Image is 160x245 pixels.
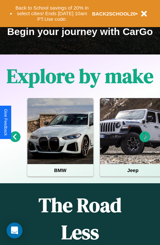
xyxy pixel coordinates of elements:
b: BACK2SCHOOL20 [92,11,136,17]
div: Open Intercom Messenger [7,223,22,238]
button: Back to School savings of 20% in select cities! Ends [DATE] 10am PT.Use code: [12,3,92,24]
h1: Explore by make [7,62,153,89]
h4: BMW [27,164,93,176]
div: Give Feedback [3,109,8,136]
